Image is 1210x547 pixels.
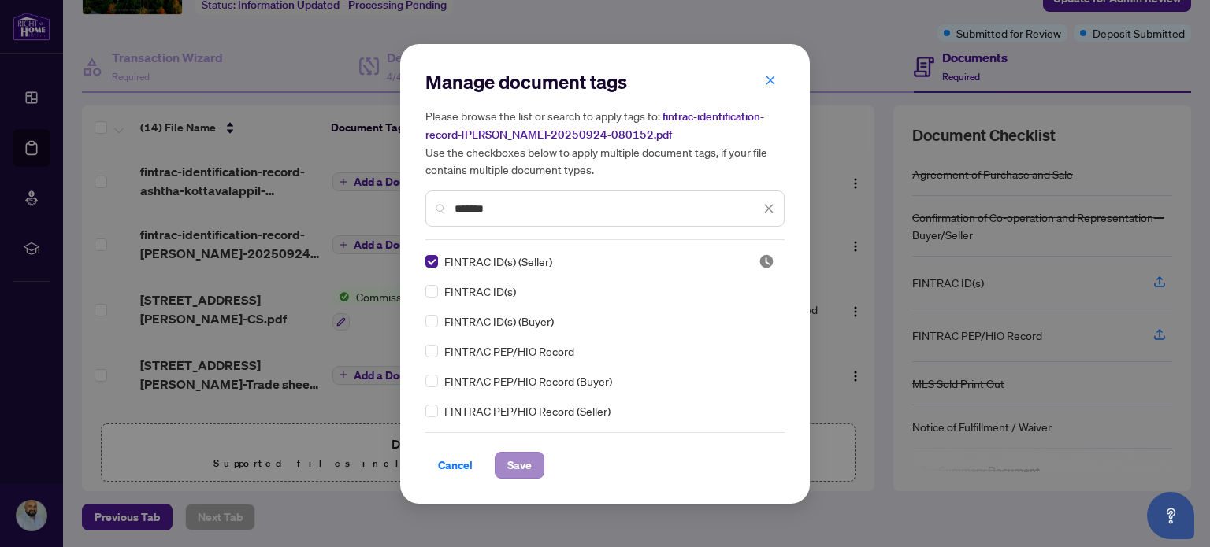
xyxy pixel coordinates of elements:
[763,203,774,214] span: close
[444,402,611,419] span: FINTRAC PEP/HIO Record (Seller)
[425,452,485,479] button: Cancel
[425,107,785,178] h5: Please browse the list or search to apply tags to: Use the checkboxes below to apply multiple doc...
[444,253,552,270] span: FINTRAC ID(s) (Seller)
[759,253,774,269] img: status
[438,453,473,478] span: Cancel
[425,69,785,94] h2: Manage document tags
[444,342,574,360] span: FINTRAC PEP/HIO Record
[495,452,544,479] button: Save
[425,109,764,142] span: fintrac-identification-record-[PERSON_NAME]-20250924-080152.pdf
[759,253,774,269] span: Pending Review
[507,453,532,478] span: Save
[765,75,776,86] span: close
[444,312,554,330] span: FINTRAC ID(s) (Buyer)
[444,372,612,390] span: FINTRAC PEP/HIO Record (Buyer)
[1147,492,1194,539] button: Open asap
[444,283,516,300] span: FINTRAC ID(s)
